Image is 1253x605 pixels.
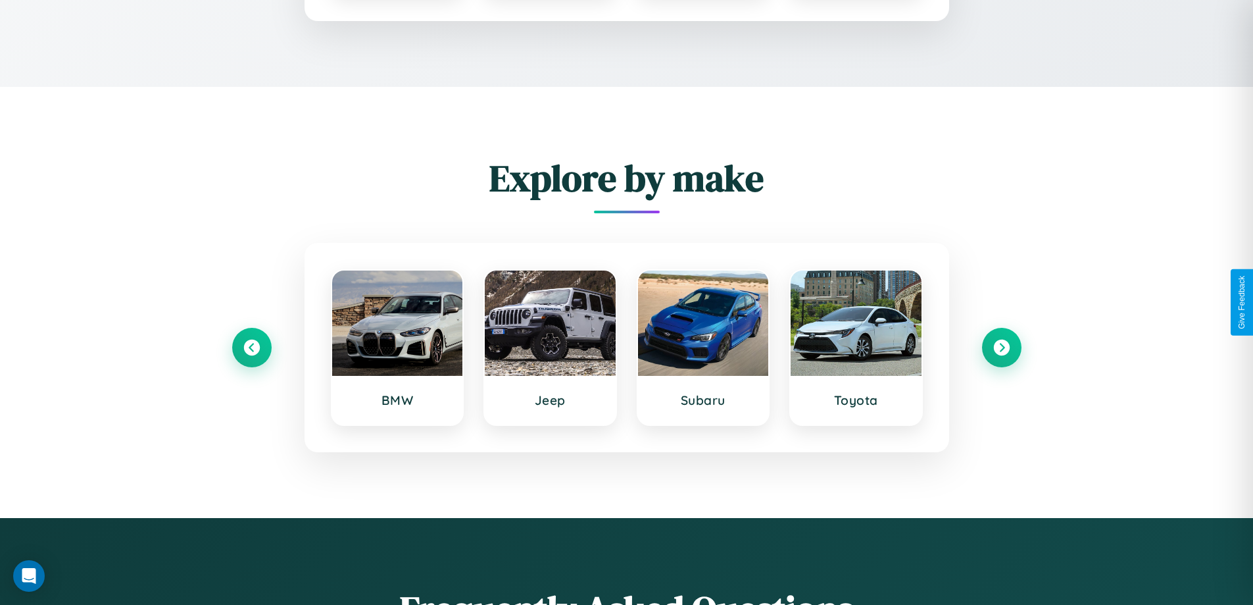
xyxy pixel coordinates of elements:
div: Give Feedback [1237,276,1246,329]
h3: Subaru [651,392,756,408]
h2: Explore by make [232,153,1021,203]
h3: Jeep [498,392,602,408]
div: Open Intercom Messenger [13,560,45,592]
h3: BMW [345,392,450,408]
h3: Toyota [804,392,908,408]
